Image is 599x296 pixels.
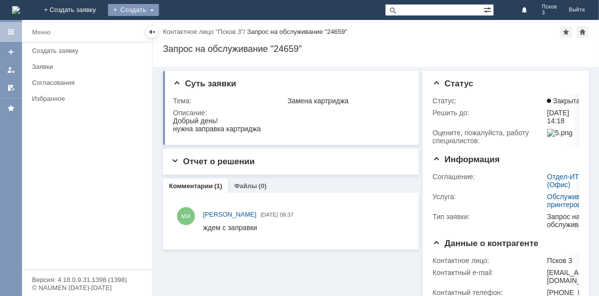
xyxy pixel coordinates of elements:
[432,257,545,265] div: Контактное лицо:
[547,109,569,125] span: [DATE] 14:18
[432,79,473,88] span: Статус
[28,59,150,74] a: Заявки
[432,269,545,277] div: Контактный e-mail:
[32,47,146,54] div: Создать заявку
[432,129,545,145] div: Oцените, пожалуйста, работу специалистов:
[560,26,572,38] div: Добавить в избранное
[163,28,247,35] div: /
[547,173,579,189] a: Отдел-ИТ (Офис)
[280,212,294,218] span: 08:37
[547,97,580,105] span: Закрыта
[173,79,236,88] span: Суть заявки
[214,182,222,190] div: (1)
[108,4,159,16] div: Создать
[32,79,146,86] div: Согласования
[258,182,266,190] div: (0)
[432,97,545,105] div: Статус:
[12,6,20,14] img: logo
[171,157,254,166] span: Отчет о решении
[173,97,285,105] div: Тема:
[3,80,19,96] a: Мои согласования
[547,129,572,137] img: 5.png
[547,213,595,229] div: Запрос на обслуживание
[432,239,538,248] span: Данные о контрагенте
[3,44,19,60] a: Создать заявку
[169,182,213,190] a: Комментарии
[432,155,499,164] span: Информация
[432,109,545,117] div: Решить до:
[32,285,142,291] div: © NAUMEN [DATE]-[DATE]
[32,277,142,283] div: Версия: 4.18.0.9.31.1398 (1398)
[247,28,347,35] div: Запрос на обслуживание "24659"
[28,43,150,58] a: Создать заявку
[163,28,243,35] a: Контактное лицо "Псков 3"
[547,193,595,209] a: Обслуживание принтеров
[12,6,20,14] a: Перейти на домашнюю страницу
[32,26,50,38] div: Меню
[203,211,256,218] span: [PERSON_NAME]
[432,193,545,201] div: Услуга:
[576,26,588,38] div: Сделать домашней страницей
[3,62,19,78] a: Мои заявки
[287,97,406,105] div: Замена картриджа
[173,109,408,117] div: Описание:
[203,210,256,220] a: [PERSON_NAME]
[432,213,545,221] div: Тип заявки:
[483,4,493,14] span: Расширенный поиск
[432,173,545,181] div: Соглашение:
[542,10,557,16] span: 3
[163,44,589,54] div: Запрос на обслуживание "24659"
[260,212,278,218] span: [DATE]
[234,182,257,190] a: Файлы
[146,26,158,38] div: Скрыть меню
[542,4,557,10] span: Псков
[32,95,135,102] div: Избранное
[28,75,150,90] a: Согласования
[32,63,146,70] div: Заявки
